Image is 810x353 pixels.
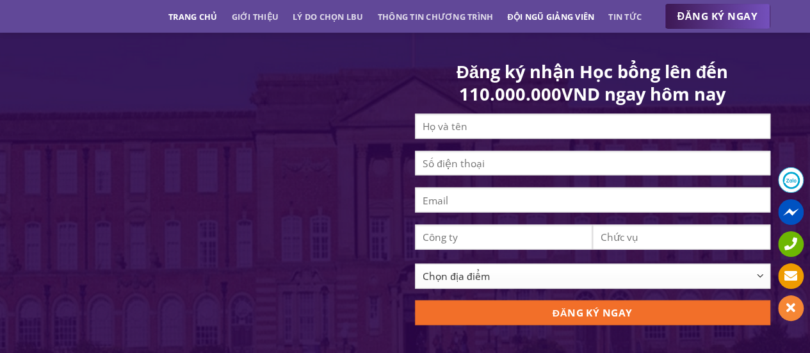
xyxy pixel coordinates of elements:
[378,5,494,28] a: Thông tin chương trình
[665,4,770,29] a: ĐĂNG KÝ NGAY
[415,300,770,325] input: ĐĂNG KÝ NGAY
[40,116,396,329] iframe: Thạc sĩ Quản trị kinh doanh Quốc tế - Leeds Beckett MBA từ ĐH FPT & ĐH Leeds Beckett (UK)
[415,225,593,250] input: Công ty
[415,60,770,106] h1: Đăng ký nhận Học bổng lên đến 110.000.000VND ngay hôm nay
[608,5,642,28] a: Tin tức
[231,5,279,28] a: Giới thiệu
[168,5,217,28] a: Trang chủ
[293,5,364,28] a: Lý do chọn LBU
[415,188,770,213] input: Email
[592,225,770,250] input: Chức vụ
[415,151,770,176] input: Số điện thoại
[415,114,770,139] input: Họ và tên
[507,5,594,28] a: Đội ngũ giảng viên
[677,8,757,24] span: ĐĂNG KÝ NGAY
